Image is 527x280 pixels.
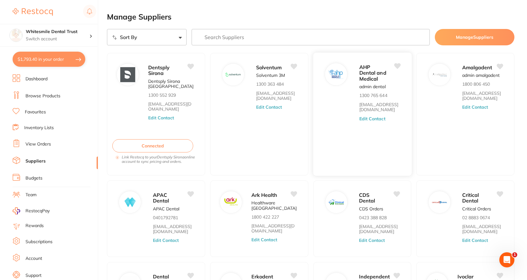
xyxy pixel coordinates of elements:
a: Restocq Logo [13,5,53,19]
p: 1300 363 484 [256,82,284,87]
span: CDS Dental [359,192,375,204]
img: APAC Dental [123,195,138,210]
a: Subscriptions [25,239,53,245]
button: Edit Contact [148,115,174,120]
span: Dentsply Sirona [148,64,170,76]
h2: Manage Suppliers [107,13,514,21]
button: Edit Contact [153,238,179,243]
a: [EMAIL_ADDRESS][DOMAIN_NAME] [256,91,297,101]
span: RestocqPay [25,208,50,214]
span: Solventum [256,64,282,71]
p: Solventum 3M [256,73,285,78]
button: Edit Contact [251,237,277,242]
a: Account [25,255,42,262]
span: Erkodent [251,273,273,280]
a: [EMAIL_ADDRESS][DOMAIN_NAME] [359,224,400,234]
a: View Orders [25,141,51,147]
p: Dentsply Sirona [GEOGRAPHIC_DATA] [148,79,193,89]
a: [EMAIL_ADDRESS][DOMAIN_NAME] [153,224,193,234]
a: Support [25,272,42,279]
button: Edit Contact [462,238,488,243]
button: Edit Contact [359,238,385,243]
p: 0423 388 828 [359,215,387,220]
img: Critical Dental [432,195,447,210]
a: [EMAIL_ADDRESS][DOMAIN_NAME] [148,101,193,111]
p: 02 8883 0674 [462,215,490,220]
span: APAC Dental [153,192,169,204]
iframe: Intercom live chat [499,252,514,267]
img: Dentsply Sirona [120,67,135,82]
a: Dashboard [25,76,48,82]
button: Edit Contact [256,105,282,110]
img: Solventum [226,67,241,82]
span: AHP Dental and Medical [359,64,386,82]
a: [EMAIL_ADDRESS][DOMAIN_NAME] [359,102,400,112]
p: Switch account [26,36,89,42]
button: Edit Contact [359,116,385,121]
a: Rewards [25,223,44,229]
p: 1300 765 644 [359,93,387,98]
i: Link Restocq to your Dentsply Sirona online account to sync pricing and orders. [122,155,197,164]
img: RestocqPay [13,207,20,214]
a: [EMAIL_ADDRESS][DOMAIN_NAME] [462,224,503,234]
button: ManageSuppliers [435,29,514,45]
p: 1800 422 227 [251,214,279,220]
span: Critical Dental [462,192,479,204]
img: Amalgadent [432,67,447,82]
p: Healthware [GEOGRAPHIC_DATA] [251,200,297,210]
p: Critical Orders [462,206,491,211]
span: Ark Health [251,192,277,198]
p: 1300 552 929 [148,93,176,98]
button: Connected [112,139,193,152]
p: 1800 806 450 [462,82,490,87]
span: 1 [512,252,517,257]
button: $1,793.40 in your order [13,52,85,67]
a: Inventory Lists [24,125,54,131]
a: [EMAIL_ADDRESS][DOMAIN_NAME] [462,91,503,101]
p: admin dental [359,84,385,89]
a: Team [25,192,36,198]
a: Browse Products [25,93,60,99]
img: CDS Dental [329,195,344,210]
span: Amalgadent [462,64,492,71]
p: CDS Orders [359,206,383,211]
p: admin amalgadent [462,73,500,78]
a: Favourites [25,109,46,115]
a: [EMAIL_ADDRESS][DOMAIN_NAME] [251,223,297,233]
a: RestocqPay [13,207,50,214]
img: Restocq Logo [13,8,53,16]
a: Suppliers [25,158,46,164]
img: AHP Dental and Medical [328,67,344,82]
img: Ark Health [223,195,238,210]
h4: Whitesmile Dental Trust [26,29,89,35]
button: Edit Contact [462,105,488,110]
a: Budgets [25,175,42,181]
img: Whitesmile Dental Trust [10,29,22,42]
p: 0401792781 [153,215,178,220]
p: APAC Dental [153,206,179,211]
input: Search Suppliers [192,29,430,45]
